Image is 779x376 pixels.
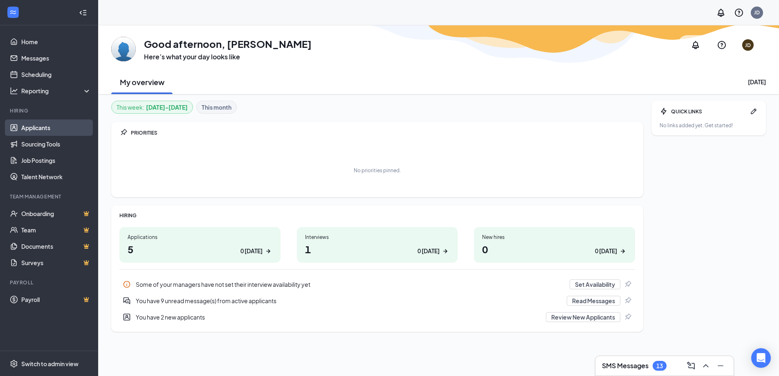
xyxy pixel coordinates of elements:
div: JD [754,9,760,16]
button: Minimize [714,359,727,372]
h1: Good afternoon, [PERSON_NAME] [144,37,312,51]
svg: Info [123,280,131,288]
div: PRIORITIES [131,129,635,136]
a: Scheduling [21,66,91,83]
div: 13 [656,362,663,369]
svg: Notifications [716,8,726,18]
div: Some of your managers have not set their interview availability yet [136,280,565,288]
div: JD [745,42,751,49]
svg: Pen [750,107,758,115]
svg: Minimize [716,361,725,371]
svg: Settings [10,360,18,368]
h2: My overview [120,77,164,87]
svg: ComposeMessage [686,361,696,371]
b: This month [202,103,231,112]
div: You have 2 new applicants [119,309,635,325]
div: New hires [482,234,627,241]
a: Interviews10 [DATE]ArrowRight [297,227,458,263]
a: Messages [21,50,91,66]
button: Read Messages [567,296,620,306]
a: Sourcing Tools [21,136,91,152]
a: SurveysCrown [21,254,91,271]
h1: 5 [128,242,272,256]
h1: 0 [482,242,627,256]
div: QUICK LINKS [671,108,746,115]
div: 0 [DATE] [595,247,617,255]
svg: Bolt [660,107,668,115]
div: Applications [128,234,272,241]
div: No priorities pinned. [354,167,401,174]
a: PayrollCrown [21,291,91,308]
svg: QuestionInfo [734,8,744,18]
div: 0 [DATE] [240,247,263,255]
div: No links added yet. Get started! [660,122,758,129]
button: ChevronUp [699,359,712,372]
h3: SMS Messages [602,361,649,370]
svg: ChevronUp [701,361,711,371]
a: Home [21,34,91,50]
div: Hiring [10,107,90,114]
a: Job Postings [21,152,91,169]
div: You have 9 unread message(s) from active applicants [119,293,635,309]
div: Reporting [21,87,92,95]
a: Applications50 [DATE]ArrowRight [119,227,281,263]
h3: Here’s what your day looks like [144,52,312,61]
svg: Pin [624,313,632,321]
div: You have 2 new applicants [136,313,541,321]
a: InfoSome of your managers have not set their interview availability yetSet AvailabilityPin [119,276,635,293]
div: Switch to admin view [21,360,79,368]
div: 0 [DATE] [418,247,440,255]
button: Set Availability [570,279,620,289]
div: [DATE] [748,78,766,86]
a: DocumentsCrown [21,238,91,254]
svg: ArrowRight [264,247,272,255]
button: Review New Applicants [546,312,620,322]
svg: Pin [624,280,632,288]
svg: WorkstreamLogo [9,8,17,16]
img: Joe Dilio [111,37,136,61]
svg: DoubleChatActive [123,297,131,305]
a: OnboardingCrown [21,205,91,222]
div: Interviews [305,234,450,241]
svg: Collapse [79,9,87,17]
button: ComposeMessage [685,359,698,372]
svg: ArrowRight [619,247,627,255]
svg: Pin [119,128,128,137]
div: You have 9 unread message(s) from active applicants [136,297,562,305]
div: HIRING [119,212,635,219]
svg: UserEntity [123,313,131,321]
div: Open Intercom Messenger [751,348,771,368]
h1: 1 [305,242,450,256]
a: New hires00 [DATE]ArrowRight [474,227,635,263]
svg: Notifications [691,40,700,50]
b: [DATE] - [DATE] [146,103,188,112]
div: This week : [117,103,188,112]
a: TeamCrown [21,222,91,238]
a: DoubleChatActiveYou have 9 unread message(s) from active applicantsRead MessagesPin [119,293,635,309]
a: UserEntityYou have 2 new applicantsReview New ApplicantsPin [119,309,635,325]
div: Payroll [10,279,90,286]
a: Talent Network [21,169,91,185]
svg: Analysis [10,87,18,95]
div: Team Management [10,193,90,200]
div: Some of your managers have not set their interview availability yet [119,276,635,293]
a: Applicants [21,119,91,136]
svg: ArrowRight [441,247,449,255]
svg: QuestionInfo [717,40,727,50]
svg: Pin [624,297,632,305]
